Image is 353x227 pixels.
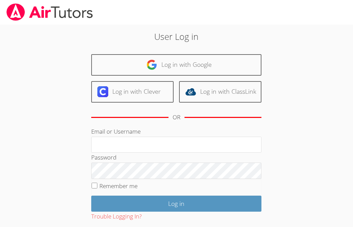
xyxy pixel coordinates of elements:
[97,86,108,97] img: clever-logo-6eab21bc6e7a338710f1a6ff85c0baf02591cd810cc4098c63d3a4b26e2feb20.svg
[91,81,174,103] a: Log in with Clever
[91,54,261,76] a: Log in with Google
[91,196,261,212] input: Log in
[179,81,261,103] a: Log in with ClassLink
[99,182,138,190] label: Remember me
[91,212,142,222] button: Trouble Logging In?
[49,30,304,43] h2: User Log in
[173,112,180,122] div: OR
[91,127,141,135] label: Email or Username
[91,153,116,161] label: Password
[6,3,94,21] img: airtutors_banner-c4298cdbf04f3fff15de1276eac7730deb9818008684d7c2e4769d2f7ddbe033.png
[146,59,157,70] img: google-logo-50288ca7cdecda66e5e0955fdab243c47b7ad437acaf1139b6f446037453330a.svg
[185,86,196,97] img: classlink-logo-d6bb404cc1216ec64c9a2012d9dc4662098be43eaf13dc465df04b49fa7ab582.svg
